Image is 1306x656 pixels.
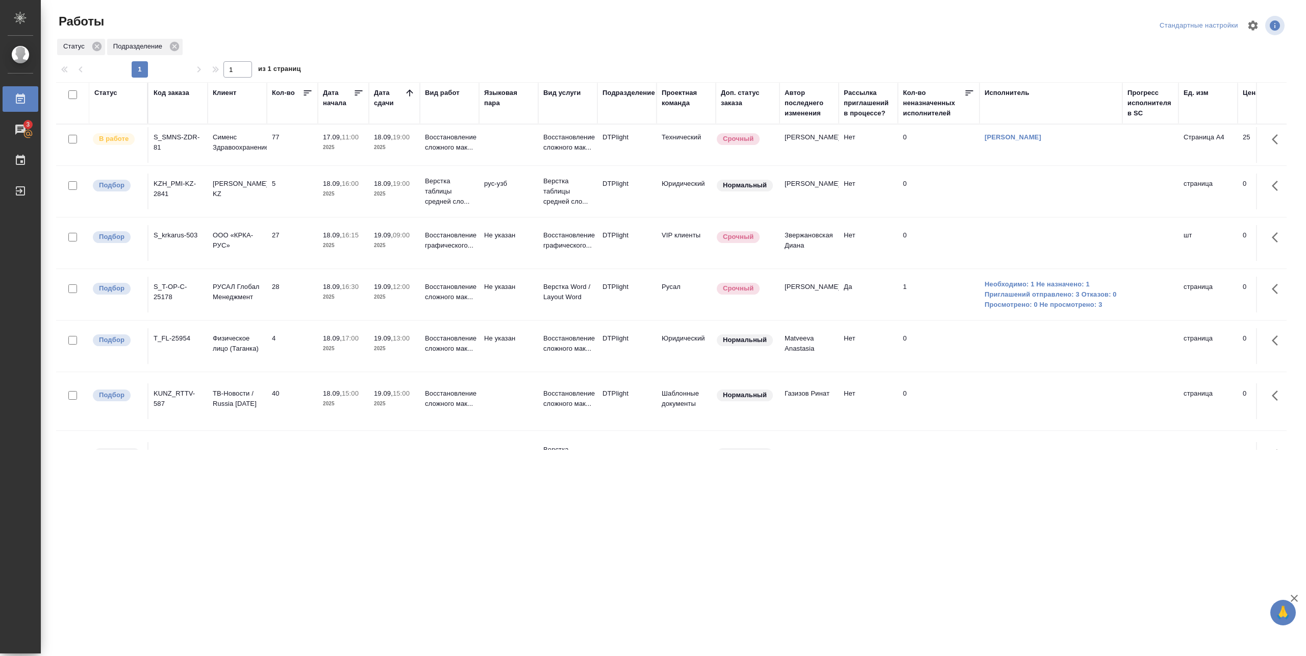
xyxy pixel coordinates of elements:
[267,225,318,261] td: 27
[839,442,898,478] td: Нет
[543,230,592,251] p: Восстановление графического...
[393,283,410,290] p: 12:00
[657,442,716,478] td: VIP клиенты
[374,448,393,456] p: 19.09,
[1238,277,1289,312] td: 0
[92,333,142,347] div: Можно подбирать исполнителей
[213,230,262,251] p: ООО «КРКА-РУС»
[597,328,657,364] td: DTPlight
[1266,328,1290,353] button: Здесь прячутся важные кнопки
[425,88,460,98] div: Вид работ
[342,231,359,239] p: 16:15
[393,448,410,456] p: 17:00
[393,390,410,397] p: 15:00
[323,142,364,153] p: 2025
[479,174,538,209] td: рус-узб
[267,442,318,478] td: 41
[393,334,410,342] p: 13:00
[1178,442,1238,478] td: Страница А4
[898,328,979,364] td: 0
[425,132,474,153] p: Восстановление сложного мак...
[272,88,295,98] div: Кол-во
[323,133,342,141] p: 17.09,
[374,231,393,239] p: 19.09,
[213,282,262,302] p: РУСАЛ Глобал Менеджмент
[63,41,88,52] p: Статус
[107,39,183,55] div: Подразделение
[839,328,898,364] td: Нет
[1270,600,1296,625] button: 🙏
[1266,174,1290,198] button: Здесь прячутся важные кнопки
[1178,174,1238,209] td: страница
[479,277,538,312] td: Не указан
[213,88,236,98] div: Клиент
[479,442,538,478] td: Не указан
[780,442,839,478] td: [PERSON_NAME]
[479,225,538,261] td: Не указан
[844,88,893,118] div: Рассылка приглашений в процессе?
[323,231,342,239] p: 18.09,
[393,231,410,239] p: 09:00
[839,225,898,261] td: Нет
[425,282,474,302] p: Восстановление сложного мак...
[99,232,124,242] p: Подбор
[342,448,359,456] p: 13:00
[393,133,410,141] p: 19:00
[154,388,203,409] div: KUNZ_RTTV-587
[898,277,979,312] td: 1
[374,344,415,354] p: 2025
[839,383,898,419] td: Нет
[374,399,415,409] p: 2025
[154,230,203,240] div: S_krkarus-503
[1178,383,1238,419] td: страница
[267,174,318,209] td: 5
[323,334,342,342] p: 18.09,
[154,88,189,98] div: Код заказа
[785,88,834,118] div: Автор последнего изменения
[657,277,716,312] td: Русал
[543,132,592,153] p: Восстановление сложного мак...
[1266,277,1290,301] button: Здесь прячутся важные кнопки
[342,390,359,397] p: 15:00
[903,88,964,118] div: Кол-во неназначенных исполнителей
[154,282,203,302] div: S_T-OP-C-25178
[597,383,657,419] td: DTPlight
[425,333,474,354] p: Восстановление сложного мак...
[323,344,364,354] p: 2025
[92,282,142,296] div: Можно подбирать исполнителей
[839,127,898,163] td: Нет
[374,390,393,397] p: 19.09,
[213,179,262,199] p: [PERSON_NAME] KZ
[92,447,142,471] div: Исполнитель назначен, приступать к работе пока рано
[1243,88,1260,98] div: Цена
[94,88,117,98] div: Статус
[1178,127,1238,163] td: Страница А4
[213,333,262,354] p: Физическое лицо (Таганка)
[1238,127,1289,163] td: 25
[898,225,979,261] td: 0
[113,41,166,52] p: Подразделение
[1266,383,1290,408] button: Здесь прячутся важные кнопки
[323,292,364,302] p: 2025
[723,232,754,242] p: Срочный
[374,334,393,342] p: 19.09,
[985,88,1029,98] div: Исполнитель
[780,383,839,419] td: Газизов Ринат
[780,225,839,261] td: Звержановская Диана
[721,88,774,108] div: Доп. статус заказа
[374,189,415,199] p: 2025
[258,63,301,78] span: из 1 страниц
[985,448,1041,456] a: [PERSON_NAME]
[374,283,393,290] p: 19.09,
[323,283,342,290] p: 18.09,
[543,333,592,354] p: Восстановление сложного мак...
[657,127,716,163] td: Технический
[662,88,711,108] div: Проектная команда
[374,142,415,153] p: 2025
[99,180,124,190] p: Подбор
[723,180,767,190] p: Нормальный
[1238,225,1289,261] td: 0
[323,180,342,187] p: 18.09,
[154,132,203,153] div: S_SMNS-ZDR-81
[342,283,359,290] p: 16:30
